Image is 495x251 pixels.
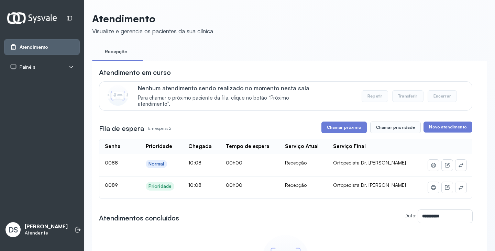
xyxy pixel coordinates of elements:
[25,224,68,230] p: [PERSON_NAME]
[428,90,457,102] button: Encerrar
[99,213,179,223] h3: Atendimentos concluídos
[25,230,68,236] p: Atendente
[285,182,322,188] div: Recepção
[226,143,269,150] div: Tempo de espera
[321,122,367,133] button: Chamar próximo
[333,182,406,188] span: Ortopedista Dr. [PERSON_NAME]
[99,68,171,77] h3: Atendimento em curso
[105,160,118,166] span: 0088
[285,143,319,150] div: Serviço Atual
[333,160,406,166] span: Ortopedista Dr. [PERSON_NAME]
[148,183,172,189] div: Prioridade
[188,160,201,166] span: 10:08
[370,122,421,133] button: Chamar prioridade
[7,12,57,24] img: Logotipo do estabelecimento
[146,143,172,150] div: Prioridade
[148,124,172,133] p: Em espera: 2
[138,84,320,92] p: Nenhum atendimento sendo realizado no momento nesta sala
[20,64,35,70] span: Painéis
[392,90,423,102] button: Transferir
[10,44,74,50] a: Atendimento
[92,46,140,57] a: Recepção
[226,160,242,166] span: 00h00
[105,182,118,188] span: 0089
[20,44,48,50] span: Atendimento
[362,90,388,102] button: Repetir
[92,12,213,25] p: Atendimento
[138,95,320,108] span: Para chamar o próximo paciente da fila, clique no botão “Próximo atendimento”.
[188,143,212,150] div: Chegada
[99,124,144,133] h3: Fila de espera
[405,213,417,218] label: Data:
[226,182,242,188] span: 00h00
[285,160,322,166] div: Recepção
[108,85,128,106] img: Imagem de CalloutCard
[92,27,213,35] div: Visualize e gerencie os pacientes da sua clínica
[148,161,164,167] div: Normal
[188,182,201,188] span: 10:08
[105,143,121,150] div: Senha
[333,143,366,150] div: Serviço Final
